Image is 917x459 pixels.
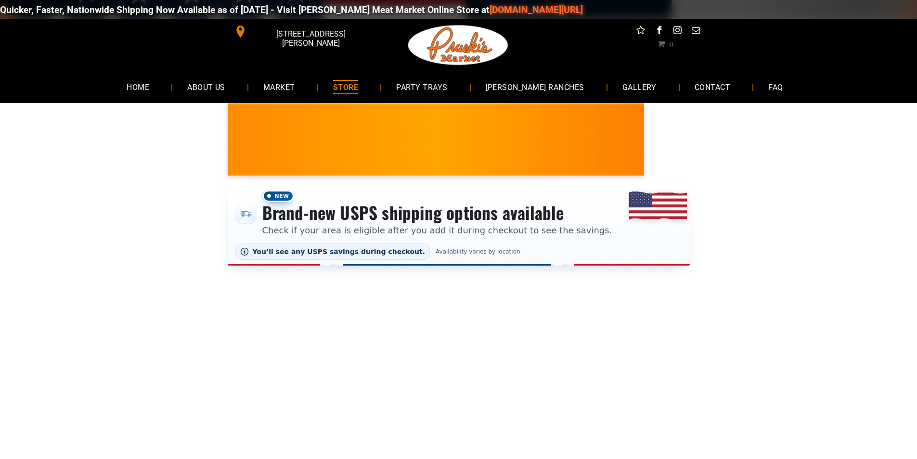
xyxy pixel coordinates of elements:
[262,190,294,202] span: New
[406,19,510,71] img: Pruski-s+Market+HQ+Logo2-1920w.png
[689,24,702,39] a: email
[249,74,310,100] a: MARKET
[426,4,520,15] a: [DOMAIN_NAME][URL]
[434,248,524,255] span: Availability varies by location.
[557,146,747,162] span: [PERSON_NAME] MARKET
[262,224,612,237] p: Check if your area is eligible after you add it during checkout to see the savings.
[669,40,673,48] span: 0
[228,24,375,39] a: [STREET_ADDRESS][PERSON_NAME]
[653,24,665,39] a: facebook
[382,74,462,100] a: PARTY TRAYS
[671,24,684,39] a: instagram
[248,25,373,52] span: [STREET_ADDRESS][PERSON_NAME]
[228,184,690,266] div: Shipping options announcement
[173,74,240,100] a: ABOUT US
[754,74,797,100] a: FAQ
[471,74,599,100] a: [PERSON_NAME] RANCHES
[112,74,164,100] a: HOME
[680,74,745,100] a: CONTACT
[634,24,647,39] a: Social network
[319,74,373,100] a: STORE
[262,202,612,223] h3: Brand-new USPS shipping options available
[608,74,671,100] a: GALLERY
[253,248,426,255] span: You’ll see any USPS savings during checkout.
